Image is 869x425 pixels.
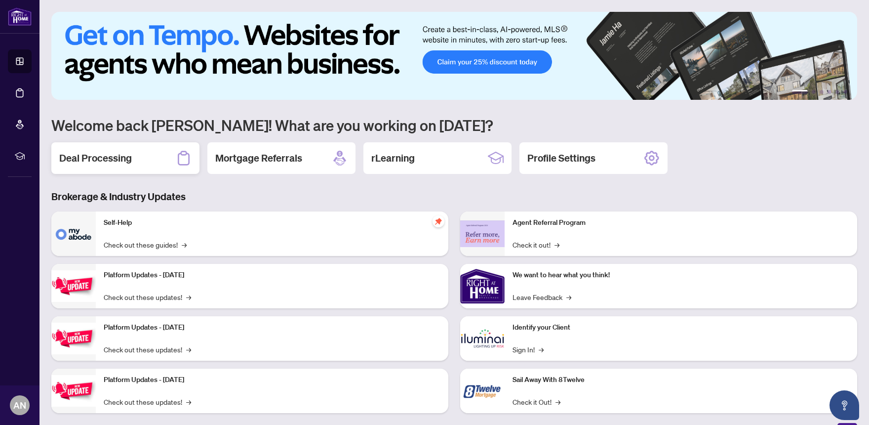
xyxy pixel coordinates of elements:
[513,292,571,302] a: Leave Feedback→
[51,270,96,301] img: Platform Updates - July 21, 2025
[513,322,849,333] p: Identify your Client
[513,270,849,281] p: We want to hear what you think!
[104,322,440,333] p: Platform Updates - [DATE]
[829,390,859,420] button: Open asap
[51,12,857,100] img: Slide 0
[433,215,444,227] span: pushpin
[513,239,559,250] a: Check it out!→
[104,396,191,407] a: Check out these updates!→
[820,90,824,94] button: 3
[513,217,849,228] p: Agent Referral Program
[51,116,857,134] h1: Welcome back [PERSON_NAME]! What are you working on [DATE]?
[51,212,96,256] img: Self-Help
[104,292,191,302] a: Check out these updates!→
[566,292,571,302] span: →
[812,90,816,94] button: 2
[460,369,505,413] img: Sail Away With 8Twelve
[835,90,839,94] button: 5
[513,344,544,355] a: Sign In!→
[828,90,831,94] button: 4
[104,375,440,385] p: Platform Updates - [DATE]
[539,344,544,355] span: →
[8,7,32,26] img: logo
[527,151,595,165] h2: Profile Settings
[186,344,191,355] span: →
[554,239,559,250] span: →
[460,220,505,248] img: Agent Referral Program
[513,375,849,385] p: Sail Away With 8Twelve
[104,217,440,228] p: Self-Help
[51,190,857,204] h3: Brokerage & Industry Updates
[104,239,187,250] a: Check out these guides!→
[186,292,191,302] span: →
[51,375,96,406] img: Platform Updates - June 23, 2025
[555,396,560,407] span: →
[792,90,808,94] button: 1
[513,396,560,407] a: Check it Out!→
[186,396,191,407] span: →
[460,316,505,361] img: Identify your Client
[215,151,302,165] h2: Mortgage Referrals
[104,344,191,355] a: Check out these updates!→
[371,151,415,165] h2: rLearning
[843,90,847,94] button: 6
[182,239,187,250] span: →
[104,270,440,281] p: Platform Updates - [DATE]
[13,398,26,412] span: AN
[460,264,505,308] img: We want to hear what you think!
[59,151,132,165] h2: Deal Processing
[51,323,96,354] img: Platform Updates - July 8, 2025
